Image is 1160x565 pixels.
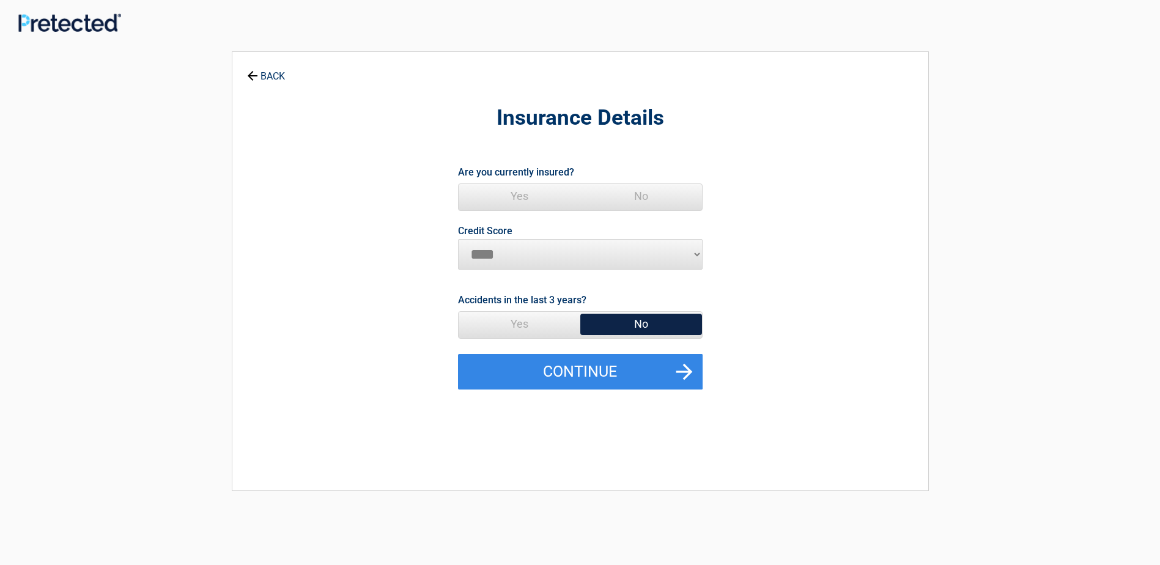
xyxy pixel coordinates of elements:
label: Are you currently insured? [458,164,574,180]
button: Continue [458,354,703,390]
label: Credit Score [458,226,512,236]
span: No [580,312,702,336]
span: Yes [459,184,580,209]
span: Yes [459,312,580,336]
img: Main Logo [18,13,121,32]
a: BACK [245,60,287,81]
label: Accidents in the last 3 years? [458,292,586,308]
h2: Insurance Details [300,104,861,133]
span: No [580,184,702,209]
